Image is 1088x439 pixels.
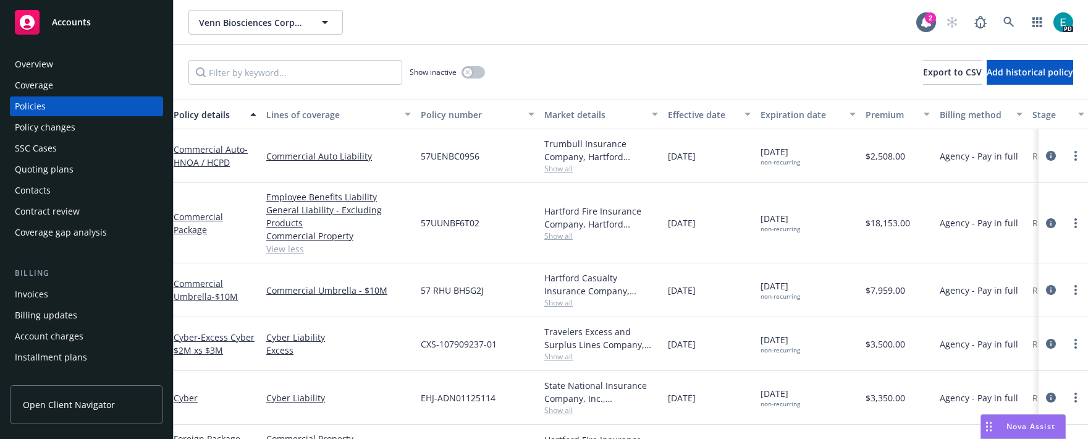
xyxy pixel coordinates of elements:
[266,229,411,242] a: Commercial Property
[10,117,163,137] a: Policy changes
[10,75,163,95] a: Coverage
[1044,283,1058,297] a: circleInformation
[1068,148,1083,163] a: more
[15,139,57,158] div: SSC Cases
[1068,390,1083,405] a: more
[15,284,48,304] div: Invoices
[174,278,238,302] a: Commercial Umbrella
[544,137,658,163] div: Trumbull Insurance Company, Hartford Insurance Group
[266,344,411,357] a: Excess
[544,297,658,308] span: Show all
[668,150,696,163] span: [DATE]
[1044,390,1058,405] a: circleInformation
[987,66,1073,78] span: Add historical policy
[10,5,163,40] a: Accounts
[761,292,800,300] div: non-recurring
[923,60,982,85] button: Export to CSV
[761,225,800,233] div: non-recurring
[174,143,248,168] a: Commercial Auto
[421,150,479,163] span: 57UENBC0956
[1044,216,1058,231] a: circleInformation
[15,75,53,95] div: Coverage
[15,347,87,367] div: Installment plans
[923,66,982,78] span: Export to CSV
[968,10,993,35] a: Report a Bug
[940,338,1018,351] span: Agency - Pay in full
[981,415,997,438] div: Drag to move
[539,100,663,129] button: Market details
[1053,12,1073,32] img: photo
[761,279,800,300] span: [DATE]
[266,190,411,203] a: Employee Benefits Liability
[15,223,107,242] div: Coverage gap analysis
[761,212,800,233] span: [DATE]
[410,67,457,77] span: Show inactive
[668,108,737,121] div: Effective date
[10,305,163,325] a: Billing updates
[266,150,411,163] a: Commercial Auto Liability
[10,347,163,367] a: Installment plans
[421,391,496,404] span: EHJ-ADN01125114
[668,216,696,229] span: [DATE]
[1006,421,1055,432] span: Nova Assist
[15,96,46,116] div: Policies
[544,351,658,362] span: Show all
[23,398,115,411] span: Open Client Navigator
[544,271,658,297] div: Hartford Casualty Insurance Company, Hartford Insurance Group
[10,284,163,304] a: Invoices
[940,150,1018,163] span: Agency - Pay in full
[866,108,916,121] div: Premium
[169,100,261,129] button: Policy details
[261,100,416,129] button: Lines of coverage
[10,181,163,200] a: Contacts
[1044,336,1058,351] a: circleInformation
[925,12,936,23] div: 2
[174,108,243,121] div: Policy details
[997,10,1021,35] a: Search
[756,100,861,129] button: Expiration date
[199,16,306,29] span: Venn Biosciences Corporation
[861,100,935,129] button: Premium
[544,231,658,241] span: Show all
[174,331,255,356] span: - Excess Cyber $2M xs $3M
[174,211,223,236] a: Commercial Package
[761,333,800,354] span: [DATE]
[15,117,75,137] div: Policy changes
[544,405,658,416] span: Show all
[15,326,83,346] div: Account charges
[15,202,80,221] div: Contract review
[761,400,800,408] div: non-recurring
[15,305,77,325] div: Billing updates
[761,387,800,408] span: [DATE]
[266,391,411,404] a: Cyber Liability
[421,108,521,121] div: Policy number
[10,139,163,158] a: SSC Cases
[544,163,658,174] span: Show all
[10,223,163,242] a: Coverage gap analysis
[266,203,411,229] a: General Liability - Excluding Products
[544,205,658,231] div: Hartford Fire Insurance Company, Hartford Insurance Group
[761,158,800,166] div: non-recurring
[174,331,255,356] a: Cyber
[761,108,842,121] div: Expiration date
[866,216,910,229] span: $18,153.00
[421,338,497,351] span: CXS-107909237-01
[866,391,905,404] span: $3,350.00
[266,284,411,297] a: Commercial Umbrella - $10M
[10,54,163,74] a: Overview
[421,284,484,297] span: 57 RHU BH5G2J
[761,346,800,354] div: non-recurring
[10,96,163,116] a: Policies
[980,414,1066,439] button: Nova Assist
[940,284,1018,297] span: Agency - Pay in full
[416,100,539,129] button: Policy number
[1068,336,1083,351] a: more
[15,160,74,179] div: Quoting plans
[15,181,51,200] div: Contacts
[935,100,1027,129] button: Billing method
[940,216,1018,229] span: Agency - Pay in full
[940,10,964,35] a: Start snowing
[940,108,1009,121] div: Billing method
[1068,216,1083,231] a: more
[987,60,1073,85] button: Add historical policy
